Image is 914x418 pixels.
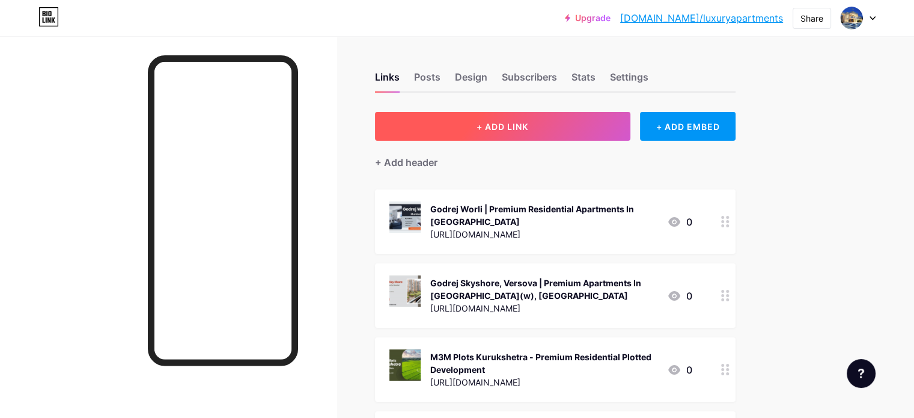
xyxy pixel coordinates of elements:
div: Posts [414,70,440,91]
div: + Add header [375,155,437,170]
a: Upgrade [565,13,611,23]
div: Links [375,70,400,91]
div: Design [455,70,487,91]
div: [URL][DOMAIN_NAME] [430,376,657,389]
div: [URL][DOMAIN_NAME] [430,228,657,241]
div: Godrej Skyshore, Versova | Premium Apartments In [GEOGRAPHIC_DATA](w), [GEOGRAPHIC_DATA] [430,277,657,302]
button: + ADD LINK [375,112,630,141]
div: Stats [571,70,596,91]
div: Settings [610,70,648,91]
div: 0 [667,215,692,229]
div: 0 [667,363,692,377]
div: Share [800,12,823,25]
div: Subscribers [502,70,557,91]
img: M3M Plots Kurukshetra - Premium Residential Plotted Development [389,349,421,381]
img: luxuryapartments [840,7,863,29]
img: Godrej Worli | Premium Residential Apartments In Mumbai [389,201,421,233]
div: Godrej Worli | Premium Residential Apartments In [GEOGRAPHIC_DATA] [430,203,657,228]
img: Godrej Skyshore, Versova | Premium Apartments In Andheri(w), Mumbai [389,275,421,307]
div: + ADD EMBED [640,112,736,141]
span: + ADD LINK [477,121,528,132]
div: M3M Plots Kurukshetra - Premium Residential Plotted Development [430,351,657,376]
a: [DOMAIN_NAME]/luxuryapartments [620,11,783,25]
div: 0 [667,289,692,303]
div: [URL][DOMAIN_NAME] [430,302,657,315]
